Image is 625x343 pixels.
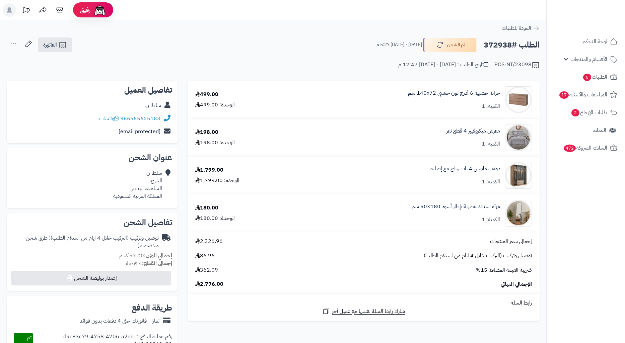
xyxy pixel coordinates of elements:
[423,38,477,52] button: تم الشحن
[398,61,488,69] div: تاريخ الطلب : [DATE] - [DATE] 12:47 م
[93,3,107,17] img: ai-face.png
[571,108,607,117] span: طلبات الإرجاع
[564,145,576,152] span: 472
[195,280,223,288] span: 2,776.00
[551,122,621,138] a: العملاء
[570,55,607,64] span: الأقسام والمنتجات
[593,125,606,135] span: العملاء
[482,178,500,186] div: الكمية: 1
[582,37,607,46] span: لوحة التحكم
[376,41,422,48] small: [DATE] - [DATE] 5:27 م
[505,124,532,151] img: 1735974054-110201010754-90x90.jpg
[12,154,172,162] h2: عنوان الشحن
[476,266,532,274] span: ضريبة القيمة المضافة 15%
[80,6,90,14] span: رفيق
[551,104,621,120] a: طلبات الإرجاع2
[430,165,500,173] a: دولاب ملابس 4 باب زجاج مع إضاءة
[12,234,159,250] div: توصيل وتركيب (التركيب خلال 4 ايام من استلام الطلب)
[195,238,223,245] span: 2,326.96
[195,101,235,109] div: الوحدة: 499.00
[38,37,72,52] a: الفاتورة
[119,127,160,136] a: [email protected]
[195,128,218,136] div: 198.00
[502,24,531,32] span: العودة للطلبات
[26,234,159,250] span: ( طرق شحن مخصصة )
[484,38,540,52] h2: الطلب #372938
[424,252,532,260] span: توصيل وتركيب (التركيب خلال 4 ايام من استلام الطلب)
[501,280,532,288] span: الإجمالي النهائي
[559,91,569,99] span: 17
[446,127,500,135] a: مفرش ميكروفيبر 4 قطع نفر
[195,139,235,147] div: الوحدة: 198.00
[80,317,159,325] div: تمارا - فاتورتك حتى 4 دفعات بدون فوائد
[332,308,405,315] span: شارك رابط السلة نفسها مع عميل آخر
[505,162,532,189] img: 1742132386-110103010021.1-90x90.jpg
[579,15,619,29] img: logo-2.png
[43,41,57,49] span: الفاتورة
[559,90,607,99] span: المراجعات والأسئلة
[571,109,580,117] span: 2
[18,3,34,18] a: تحديثات المنصة
[144,252,172,260] strong: إجمالي الوزن:
[482,102,500,110] div: الكمية: 1
[195,204,218,212] div: 180.00
[12,219,172,227] h2: تفاصيل الشحن
[563,143,607,153] span: السلات المتروكة
[505,200,532,227] img: 1753865142-1-90x90.jpg
[132,304,172,312] h2: طريقة الدفع
[142,259,172,267] strong: إجمالي القطع:
[408,89,500,97] a: خزانة خشبية 6 أدرج لون خشبي 140x72 سم
[482,140,500,148] div: الكمية: 1
[195,252,215,260] span: 86.96
[551,140,621,156] a: السلات المتروكة472
[12,86,172,94] h2: تفاصيل العميل
[412,203,500,210] a: مرآة استاند عصرية بإطار أسود 180×50 سم
[494,61,540,69] div: POS-NT/23098
[120,114,160,122] a: 966555625183
[551,87,621,103] a: المراجعات والأسئلة17
[126,259,172,267] small: 4 قطعة
[502,24,540,32] a: العودة للطلبات
[583,74,592,81] span: 6
[99,114,119,122] a: واتساب
[551,33,621,50] a: لوحة التحكم
[113,169,162,200] div: سلطا ن الخرج، السلميه، الرياض المملكة العربية السعودية
[482,216,500,224] div: الكمية: 1
[195,166,223,174] div: 1,799.00
[195,266,218,274] span: 362.09
[190,299,537,307] div: رابط السلة
[582,72,607,82] span: الطلبات
[490,238,532,245] span: إجمالي سعر المنتجات
[11,271,171,285] button: إصدار بوليصة الشحن
[551,69,621,85] a: الطلبات6
[195,215,235,222] div: الوحدة: 180.00
[505,86,532,113] img: 1752058398-1(9)-90x90.jpg
[322,307,405,315] a: شارك رابط السلة نفسها مع عميل آخر
[195,91,218,98] div: 499.00
[195,177,239,184] div: الوحدة: 1,799.00
[145,101,161,109] a: سلطا ن
[119,252,172,260] small: 57.00 كجم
